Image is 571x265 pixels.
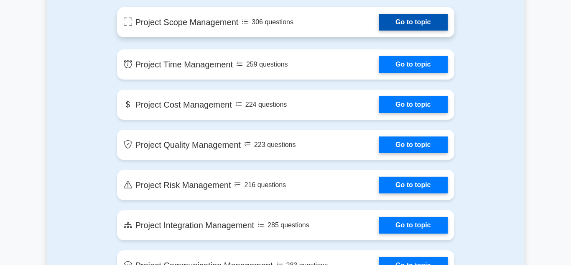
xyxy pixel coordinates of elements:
a: Go to topic [379,14,447,31]
a: Go to topic [379,56,447,73]
a: Go to topic [379,177,447,193]
a: Go to topic [379,136,447,153]
a: Go to topic [379,217,447,234]
a: Go to topic [379,96,447,113]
